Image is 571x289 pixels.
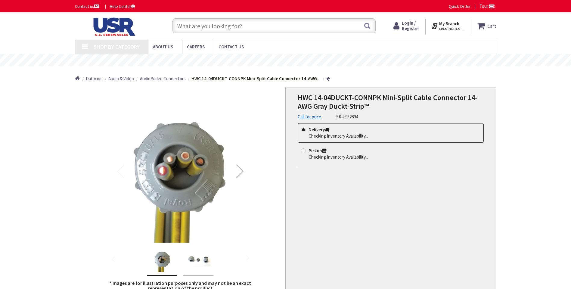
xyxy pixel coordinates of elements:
span: FRAMINGHAM, [GEOGRAPHIC_DATA] [439,27,465,32]
span: Datacom [86,76,103,81]
div: My Branch FRAMINGHAM, [GEOGRAPHIC_DATA] [431,20,465,31]
span: Careers [187,44,205,50]
div: SKU: [336,114,358,120]
input: What are you looking for? [172,18,376,33]
strong: Pickup [309,148,327,154]
span: Audio & Video [108,76,134,81]
span: 932894 [345,114,358,120]
span: Contact Us [219,44,244,50]
span: Tour [479,3,495,9]
a: Call for price [298,114,321,120]
div: Checking Inventory Availability... [309,154,368,160]
a: Datacom [86,75,103,82]
a: Contact us [75,3,100,9]
img: HWC 14-04DUCKT-CONNPK Mini-Split Cable Connector 14-AWG Gray Duckt-Strip™ [109,100,252,243]
a: Audio/Video Connectors [140,75,186,82]
div: HWC 14-04DUCKT-CONNPK Mini-Split Cable Connector 14-AWG Gray Duckt-Strip™ [183,245,213,276]
a: Help Center [110,3,135,9]
rs-layer: [MEDICAL_DATA]: Our Commitment to Our Employees and Customers [191,57,394,63]
a: Login / Register [393,20,419,31]
a: Quick Order [449,3,471,9]
span: HWC 14-04DUCKT-CONNPK Mini-Split Cable Connector 14-AWG Gray Duckt-Strip™ [298,93,477,111]
strong: Cart [487,20,496,31]
span: About Us [153,44,173,50]
span: Login / Register [402,20,419,31]
img: HWC 14-04DUCKT-CONNPK Mini-Split Cable Connector 14-AWG Gray Duckt-Strip™ [150,248,174,272]
strong: HWC 14-04DUCKT-CONNPK Mini-Split Cable Connector 14-AWG... [191,76,321,81]
strong: My Branch [439,21,459,26]
a: Cart [477,20,496,31]
strong: Delivery [309,127,329,132]
a: Audio & Video [108,75,134,82]
div: Next [228,100,252,243]
div: Checking Inventory Availability... [309,133,368,139]
img: HWC 14-04DUCKT-CONNPK Mini-Split Cable Connector 14-AWG Gray Duckt-Strip™ [186,248,210,272]
span: Shop By Category [94,43,140,50]
img: U.S. Renewable Solutions [75,17,151,36]
div: HWC 14-04DUCKT-CONNPK Mini-Split Cable Connector 14-AWG Gray Duckt-Strip™ [147,245,177,276]
span: Audio/Video Connectors [140,76,186,81]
